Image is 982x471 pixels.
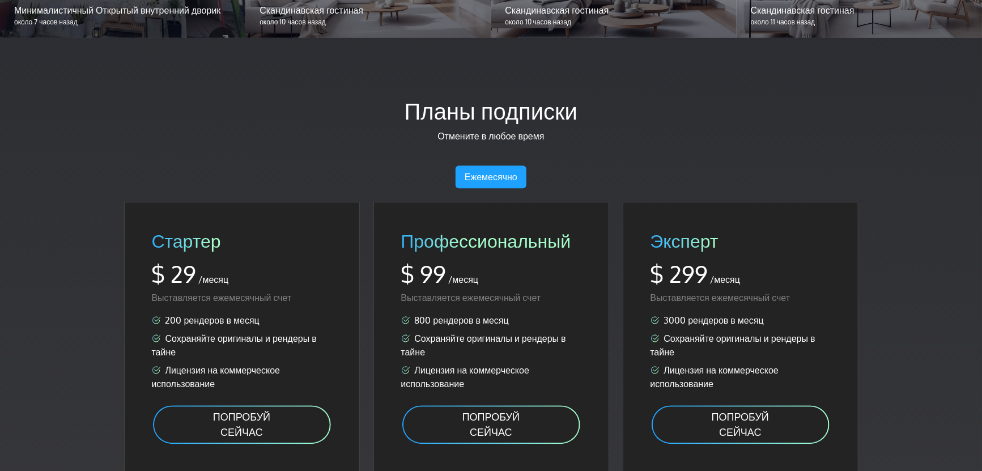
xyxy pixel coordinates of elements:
p: Скандинавская гостиная [751,3,968,17]
ya-tr-span: /месяц [711,274,741,285]
p: около 10 часов назад [505,17,722,27]
ya-tr-span: Планы подписки [405,96,577,125]
li: Лицензия на коммерческое использование [401,363,581,391]
ya-tr-span: Минималистичный Открытый внутренний дворик [14,5,220,16]
ya-tr-span: Лицензия на коммерческое использование [152,364,280,389]
ya-tr-span: Эксперт [651,229,719,252]
li: Сохраняйте оригиналы и рендеры в тайне [651,332,831,359]
ya-tr-span: около 10 часов назад [260,18,326,26]
ya-tr-span: Профессиональный [401,229,571,252]
ya-tr-span: 800 рендеров в месяц [415,315,509,326]
span: Выставляется ежемесячный счет [651,292,790,303]
ya-tr-span: $ 99 [401,260,447,288]
ya-tr-span: $ 29 [152,260,197,288]
ya-tr-span: Сохраняйте оригиналы и рендеры в тайне [152,333,317,358]
a: ПОПРОБУЙ СЕЙЧАС [401,404,581,445]
ya-tr-span: /месяц [449,274,479,285]
ya-tr-span: Отмените в любое время [437,130,544,142]
p: Скандинавская гостиная [505,3,722,17]
ya-tr-span: Ежемесячно [465,171,517,183]
ya-tr-span: Выставляется ежемесячный счет [152,292,292,303]
li: Лицензия на коммерческое использование [651,363,831,391]
li: Сохраняйте оригиналы и рендеры в тайне [401,332,581,359]
span: Выставляется ежемесячный счет [401,292,541,303]
ya-tr-span: Скандинавская гостиная [260,5,363,16]
ya-tr-span: около 11 часов назад [751,18,815,26]
ya-tr-span: около 7 часов назад [14,18,78,26]
ya-tr-span: Стартер [152,229,221,252]
ya-tr-span: /месяц [199,274,229,285]
ya-tr-span: $ 299 [651,260,708,288]
a: ПОПРОБУЙ СЕЙЧАС [152,404,332,445]
a: ПОПРОБУЙ СЕЙЧАС [651,404,831,445]
ya-tr-span: ПОПРОБУЙ СЕЙЧАС [213,410,270,438]
ya-tr-span: 200 рендеров в месяц [165,315,260,326]
ya-tr-span: 3000 рендеров в месяц [664,315,764,326]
